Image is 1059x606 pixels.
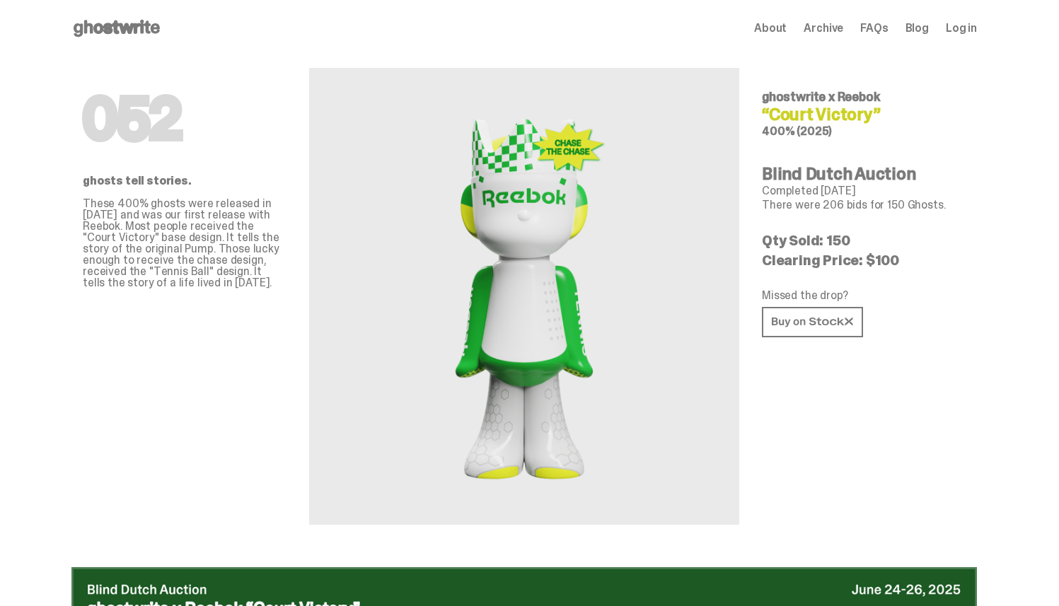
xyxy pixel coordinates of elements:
p: Qty Sold: 150 [762,233,966,247]
a: FAQs [860,23,888,34]
span: ghostwrite x Reebok [762,88,880,105]
p: Clearing Price: $100 [762,253,966,267]
a: Blog [905,23,929,34]
p: These 400% ghosts were released in [DATE] and was our first release with Reebok. Most people rece... [83,198,287,289]
a: Archive [804,23,843,34]
p: There were 206 bids for 150 Ghosts. [762,199,966,211]
p: Completed [DATE] [762,185,966,197]
img: Reebok&ldquo;Court Victory&rdquo; [440,102,608,491]
h4: “Court Victory” [762,106,966,123]
a: Log in [946,23,977,34]
span: 400% (2025) [762,124,832,139]
p: ghosts tell stories. [83,175,287,187]
h4: Blind Dutch Auction [762,165,966,182]
a: About [754,23,787,34]
h1: 052 [83,91,287,147]
p: Missed the drop? [762,290,966,301]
